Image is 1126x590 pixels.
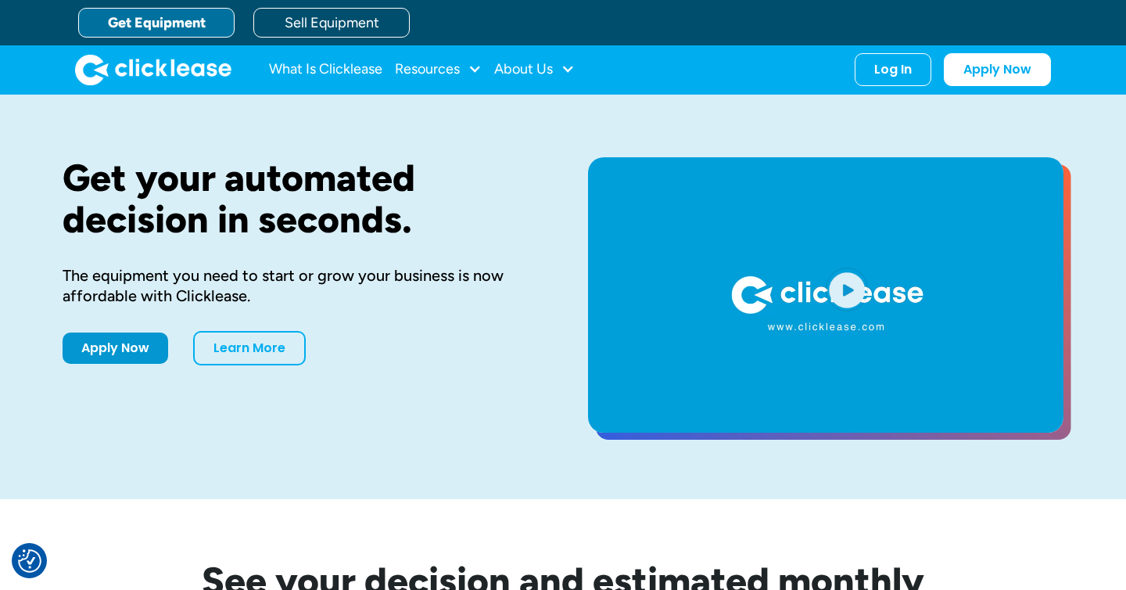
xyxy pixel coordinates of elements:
[75,54,231,85] img: Clicklease logo
[269,54,382,85] a: What Is Clicklease
[874,62,912,77] div: Log In
[588,157,1063,433] a: open lightbox
[18,549,41,573] img: Revisit consent button
[826,268,868,311] img: Blue play button logo on a light blue circular background
[193,331,306,365] a: Learn More
[63,157,538,240] h1: Get your automated decision in seconds.
[18,549,41,573] button: Consent Preferences
[253,8,410,38] a: Sell Equipment
[78,8,235,38] a: Get Equipment
[944,53,1051,86] a: Apply Now
[75,54,231,85] a: home
[395,54,482,85] div: Resources
[63,333,168,364] a: Apply Now
[494,54,575,85] div: About Us
[63,265,538,306] div: The equipment you need to start or grow your business is now affordable with Clicklease.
